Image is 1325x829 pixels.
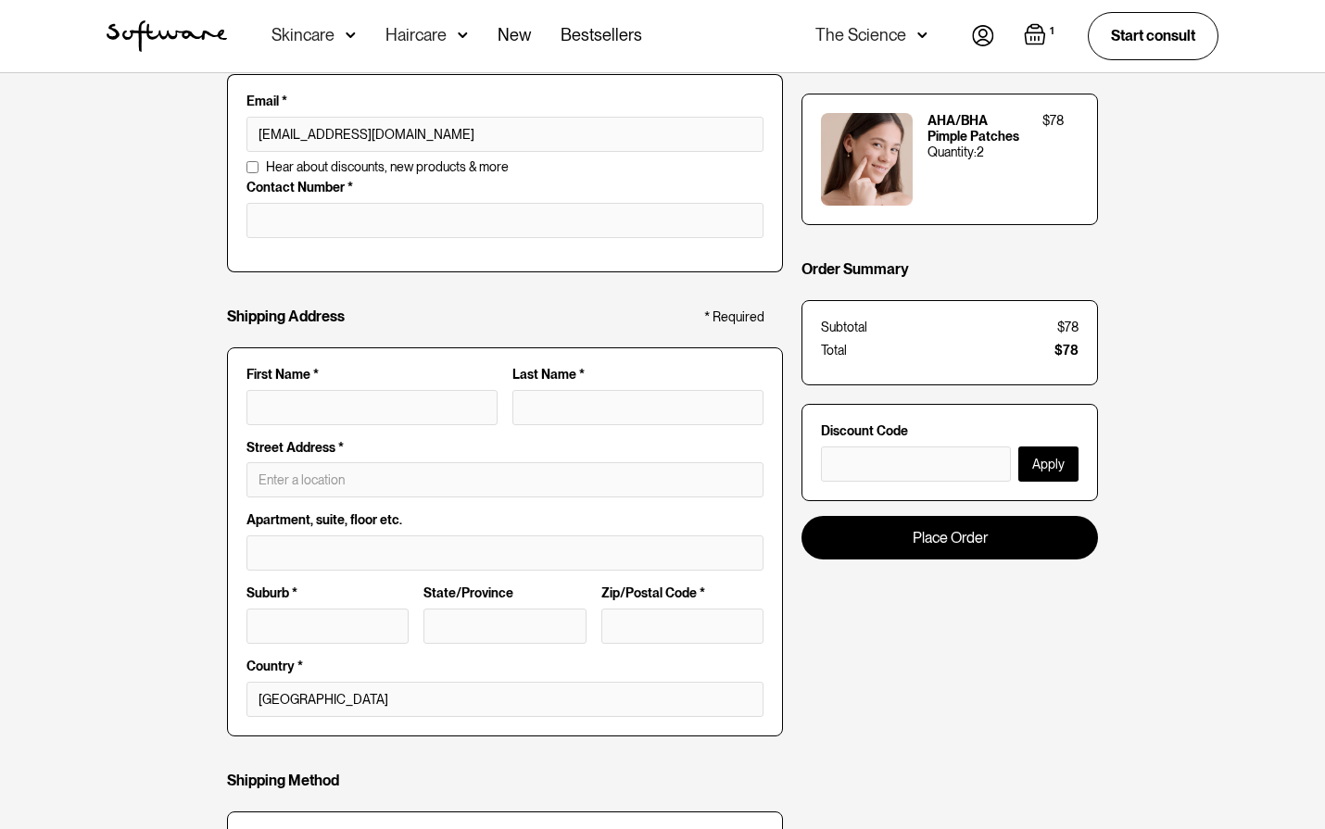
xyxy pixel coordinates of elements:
[512,367,763,383] label: Last Name *
[1024,23,1058,49] a: Open cart containing 1 items
[246,585,409,601] label: Suburb *
[246,94,763,109] label: Email *
[801,516,1098,559] a: Place Order
[246,659,763,674] label: Country *
[246,440,763,456] label: Street Address *
[821,343,847,358] div: Total
[346,26,356,44] img: arrow down
[246,161,259,173] input: Hear about discounts, new products & more
[107,20,227,52] img: Software Logo
[917,26,927,44] img: arrow down
[1042,113,1064,129] div: $78
[1018,446,1079,482] button: Apply Discount
[704,309,764,325] div: * Required
[1057,320,1079,335] div: $78
[927,113,1028,144] div: AHA/BHA Pimple Patches
[271,26,334,44] div: Skincare
[385,26,447,44] div: Haircare
[601,585,763,601] label: Zip/Postal Code *
[815,26,906,44] div: The Science
[458,26,468,44] img: arrow down
[246,367,498,383] label: First Name *
[227,772,339,789] h4: Shipping Method
[977,144,984,160] div: 2
[107,20,227,52] a: home
[246,462,763,497] input: Enter a location
[927,144,977,160] div: Quantity:
[246,512,763,528] label: Apartment, suite, floor etc.
[246,180,763,195] label: Contact Number *
[1046,23,1058,40] div: 1
[227,308,345,325] h4: Shipping Address
[1088,12,1218,59] a: Start consult
[801,260,909,278] h4: Order Summary
[266,159,509,175] span: Hear about discounts, new products & more
[1054,343,1079,358] div: $78
[821,320,867,335] div: Subtotal
[821,423,1079,439] label: Discount Code
[423,585,586,601] label: State/Province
